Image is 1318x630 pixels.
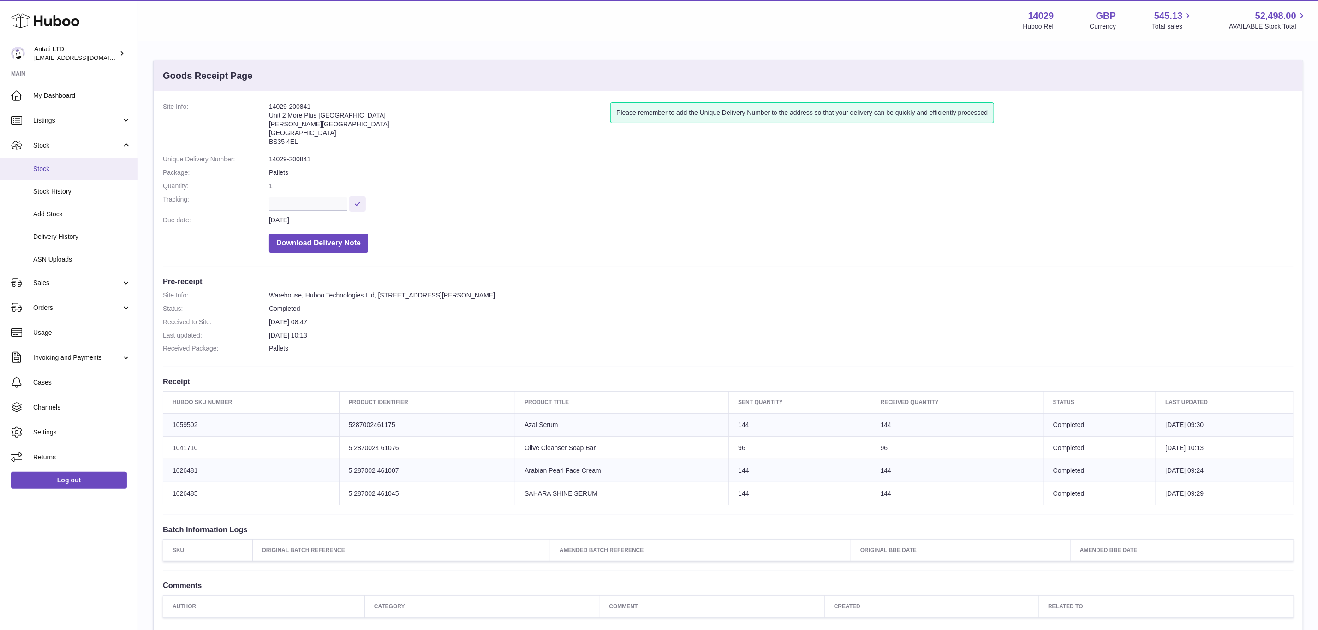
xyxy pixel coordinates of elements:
[33,279,121,287] span: Sales
[11,472,127,488] a: Log out
[163,102,269,150] dt: Site Info:
[729,459,871,482] td: 144
[33,328,131,337] span: Usage
[851,540,1070,561] th: Original BBE Date
[729,392,871,413] th: Sent Quantity
[729,413,871,436] td: 144
[1039,595,1294,617] th: Related to
[871,482,1044,505] td: 144
[1156,413,1294,436] td: [DATE] 09:30
[515,392,729,413] th: Product title
[871,459,1044,482] td: 144
[364,595,600,617] th: Category
[729,436,871,459] td: 96
[163,376,1294,386] h3: Receipt
[600,595,824,617] th: Comment
[163,540,253,561] th: SKU
[33,453,131,462] span: Returns
[1044,482,1156,505] td: Completed
[33,303,121,312] span: Orders
[269,155,1294,164] dd: 14029-200841
[163,413,340,436] td: 1059502
[824,595,1038,617] th: Created
[163,331,269,340] dt: Last updated:
[1071,540,1294,561] th: Amended BBE Date
[1156,459,1294,482] td: [DATE] 09:24
[1156,436,1294,459] td: [DATE] 10:13
[1023,22,1054,31] div: Huboo Ref
[515,459,729,482] td: Arabian Pearl Face Cream
[33,403,131,412] span: Channels
[871,413,1044,436] td: 144
[550,540,851,561] th: Amended Batch Reference
[1154,10,1182,22] span: 545.13
[269,182,1294,190] dd: 1
[339,392,515,413] th: Product Identifier
[871,392,1044,413] th: Received Quantity
[339,413,515,436] td: 5287002461175
[163,524,1294,535] h3: Batch Information Logs
[33,116,121,125] span: Listings
[1229,10,1307,31] a: 52,498.00 AVAILABLE Stock Total
[1255,10,1296,22] span: 52,498.00
[269,344,1294,353] dd: Pallets
[163,182,269,190] dt: Quantity:
[163,459,340,482] td: 1026481
[163,304,269,313] dt: Status:
[1156,482,1294,505] td: [DATE] 09:29
[1152,10,1193,31] a: 545.13 Total sales
[515,482,729,505] td: SAHARA SHINE SERUM
[515,413,729,436] td: Azal Serum
[33,353,121,362] span: Invoicing and Payments
[163,155,269,164] dt: Unique Delivery Number:
[1044,392,1156,413] th: Status
[1028,10,1054,22] strong: 14029
[1152,22,1193,31] span: Total sales
[163,291,269,300] dt: Site Info:
[515,436,729,459] td: Olive Cleanser Soap Bar
[871,436,1044,459] td: 96
[610,102,994,123] div: Please remember to add the Unique Delivery Number to the address so that your delivery can be qui...
[1156,392,1294,413] th: Last updated
[34,54,136,61] span: [EMAIL_ADDRESS][DOMAIN_NAME]
[1229,22,1307,31] span: AVAILABLE Stock Total
[33,255,131,264] span: ASN Uploads
[269,234,368,253] button: Download Delivery Note
[269,102,610,150] address: 14029-200841 Unit 2 More Plus [GEOGRAPHIC_DATA] [PERSON_NAME][GEOGRAPHIC_DATA] [GEOGRAPHIC_DATA] ...
[269,318,1294,327] dd: [DATE] 08:47
[339,436,515,459] td: 5 2870024 61076
[33,187,131,196] span: Stock History
[163,344,269,353] dt: Received Package:
[163,70,253,82] h3: Goods Receipt Page
[339,482,515,505] td: 5 287002 461045
[33,91,131,100] span: My Dashboard
[163,392,340,413] th: Huboo SKU Number
[163,276,1294,286] h3: Pre-receipt
[34,45,117,62] div: Antati LTD
[163,195,269,211] dt: Tracking:
[33,378,131,387] span: Cases
[1044,413,1156,436] td: Completed
[33,232,131,241] span: Delivery History
[269,216,1294,225] dd: [DATE]
[163,436,340,459] td: 1041710
[33,141,121,150] span: Stock
[1096,10,1116,22] strong: GBP
[33,165,131,173] span: Stock
[163,168,269,177] dt: Package:
[33,428,131,437] span: Settings
[163,318,269,327] dt: Received to Site:
[1090,22,1116,31] div: Currency
[269,331,1294,340] dd: [DATE] 10:13
[269,168,1294,177] dd: Pallets
[729,482,871,505] td: 144
[1044,436,1156,459] td: Completed
[33,210,131,219] span: Add Stock
[269,304,1294,313] dd: Completed
[252,540,550,561] th: Original Batch Reference
[163,216,269,225] dt: Due date:
[269,291,1294,300] dd: Warehouse, Huboo Technologies Ltd, [STREET_ADDRESS][PERSON_NAME]
[163,580,1294,590] h3: Comments
[339,459,515,482] td: 5 287002 461007
[11,47,25,60] img: internalAdmin-14029@internal.huboo.com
